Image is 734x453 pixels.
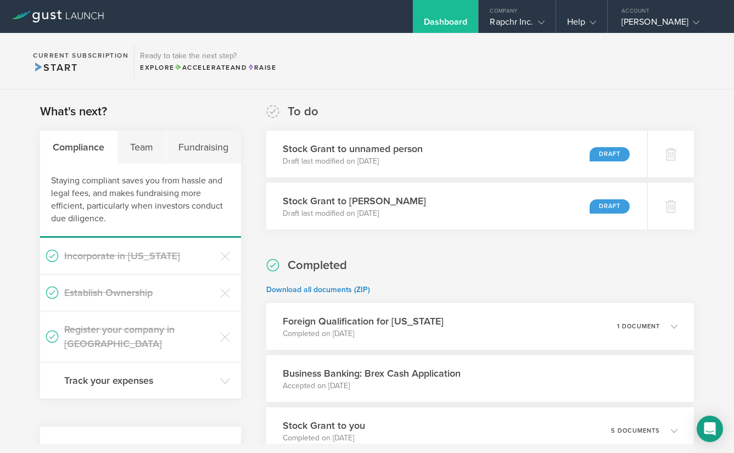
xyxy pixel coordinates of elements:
div: Team [117,131,166,164]
p: Completed on [DATE] [283,328,444,339]
div: Ready to take the next step?ExploreAccelerateandRaise [134,44,282,78]
div: Draft [590,147,630,161]
p: Accepted on [DATE] [283,381,461,392]
h2: Completed [288,258,347,273]
a: Download all documents (ZIP) [266,285,370,294]
h2: Current Subscription [33,52,128,59]
div: Rapchr Inc. [490,16,544,33]
div: Open Intercom Messenger [697,416,723,442]
div: Draft [590,199,630,214]
h3: Incorporate in [US_STATE] [64,249,215,263]
div: Stock Grant to [PERSON_NAME]Draft last modified on [DATE]Draft [266,183,647,230]
span: and [175,64,248,71]
h2: What's next? [40,104,107,120]
div: Help [567,16,596,33]
h3: Stock Grant to you [283,418,365,433]
div: Fundraising [166,131,242,164]
h3: Foreign Qualification for [US_STATE] [283,314,444,328]
h2: To do [288,104,318,120]
p: 1 document [617,323,660,329]
h3: Stock Grant to unnamed person [283,142,423,156]
span: Accelerate [175,64,231,71]
h3: Business Banking: Brex Cash Application [283,366,461,381]
div: Explore [140,63,276,72]
div: [PERSON_NAME] [621,16,715,33]
h3: Establish Ownership [64,286,215,300]
p: Draft last modified on [DATE] [283,156,423,167]
span: Start [33,61,77,74]
p: Completed on [DATE] [283,433,365,444]
p: 5 documents [611,428,660,434]
div: Dashboard [424,16,468,33]
div: Staying compliant saves you from hassle and legal fees, and makes fundraising more efficient, par... [40,164,241,238]
h3: Ready to take the next step? [140,52,276,60]
h3: Track your expenses [64,373,215,388]
h3: Register your company in [GEOGRAPHIC_DATA] [64,322,215,351]
p: Draft last modified on [DATE] [283,208,426,219]
h3: Stock Grant to [PERSON_NAME] [283,194,426,208]
div: Stock Grant to unnamed personDraft last modified on [DATE]Draft [266,131,647,177]
span: Raise [247,64,276,71]
div: Compliance [40,131,117,164]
